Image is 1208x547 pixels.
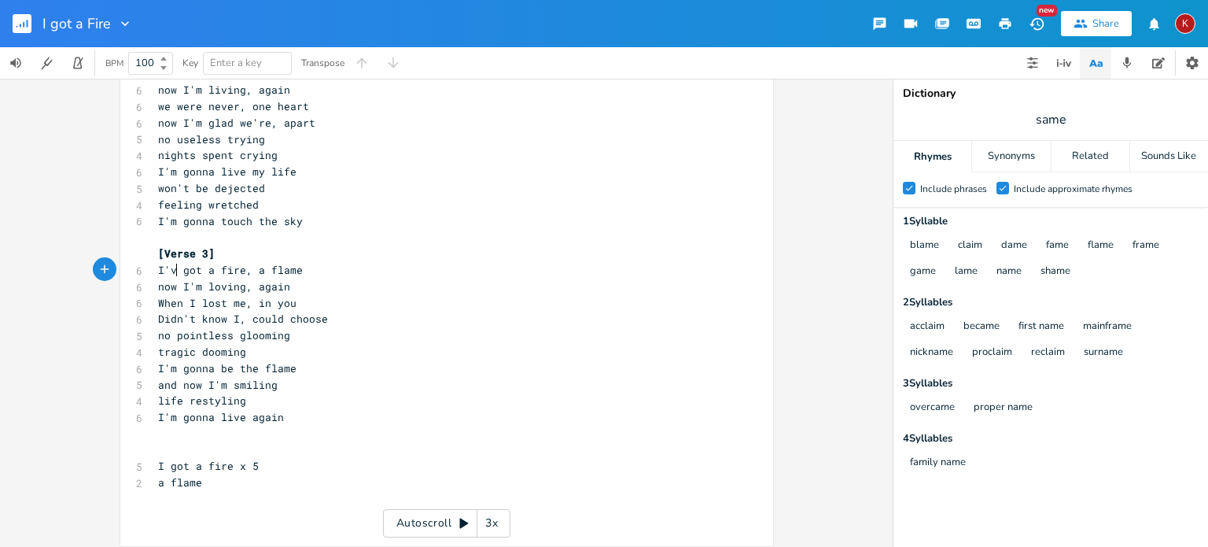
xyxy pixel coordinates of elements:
[301,58,344,68] div: Transpose
[1130,141,1208,172] div: Sounds Like
[1088,239,1114,253] button: flame
[1021,9,1052,38] button: New
[1084,346,1123,360] button: surname
[1036,111,1066,129] span: same
[158,345,246,359] span: tragic dooming
[1083,320,1132,334] button: mainframe
[42,17,111,31] span: I got a Fire
[158,164,296,179] span: I'm gonna live my life
[996,265,1022,279] button: name
[1061,11,1132,36] button: Share
[210,56,262,70] span: Enter a key
[1092,17,1119,31] div: Share
[1001,239,1027,253] button: dame
[158,279,290,294] span: now I'm loving, again
[158,198,259,212] span: feeling wretched
[910,456,966,470] button: family name
[1018,320,1064,334] button: first name
[158,116,315,130] span: now I'm glad we're, apart
[903,216,1199,227] div: 1 Syllable
[158,361,296,375] span: I'm gonna be the flame
[963,320,1000,334] button: became
[910,265,936,279] button: game
[910,239,939,253] button: blame
[974,401,1033,415] button: proper name
[158,312,328,326] span: Didn't know I, could choose
[158,99,309,113] span: we were never, one heart
[1175,6,1195,42] button: K
[477,509,506,538] div: 3x
[158,410,284,424] span: I'm gonna live again
[158,83,290,97] span: now I'm living, again
[955,265,978,279] button: lame
[972,346,1012,360] button: proclaim
[158,378,278,392] span: and now I'm smiling
[910,401,955,415] button: overcame
[903,298,1199,308] div: 2 Syllable s
[1051,141,1129,172] div: Related
[1031,346,1065,360] button: reclaim
[958,239,982,253] button: claim
[182,58,198,68] div: Key
[903,379,1199,389] div: 3 Syllable s
[1046,239,1069,253] button: fame
[158,214,303,228] span: I'm gonna touch the sky
[158,246,215,261] span: [Verse 3]
[158,475,202,490] span: a flame
[1040,265,1070,279] button: shame
[920,184,987,194] div: Include phrases
[903,88,1199,99] div: Dictionary
[383,509,510,538] div: Autoscroll
[893,141,971,172] div: Rhymes
[1037,5,1057,17] div: New
[158,181,265,195] span: won't be dejected
[910,320,945,334] button: acclaim
[1014,184,1132,194] div: Include approximate rhymes
[158,328,290,342] span: no pointless glooming
[158,459,259,473] span: I got a fire x 5
[1175,13,1195,34] div: kerynlee24
[105,59,123,68] div: BPM
[158,394,246,408] span: life restyling
[1132,239,1159,253] button: frame
[158,296,296,310] span: When I lost me, in you
[158,148,278,162] span: nights spent crying
[158,263,303,277] span: I'v got a fire, a flame
[158,132,265,146] span: no useless trying
[910,346,953,360] button: nickname
[903,434,1199,444] div: 4 Syllable s
[972,141,1050,172] div: Synonyms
